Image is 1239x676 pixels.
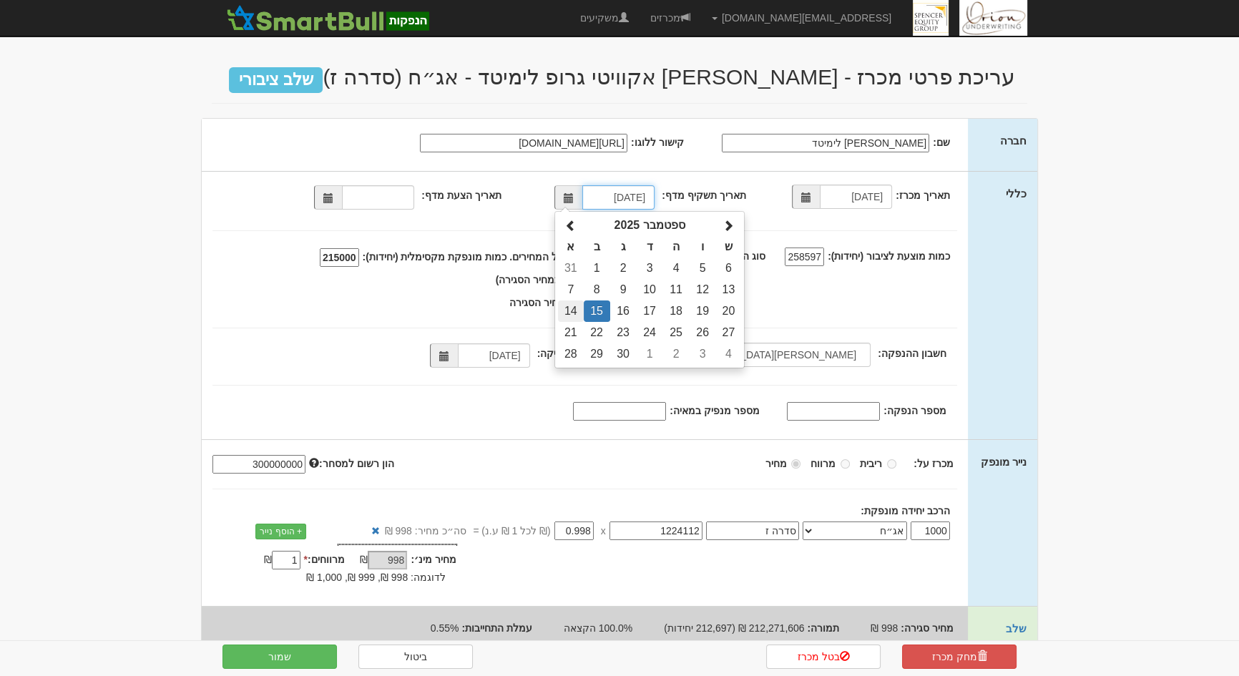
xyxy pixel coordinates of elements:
[320,248,359,267] input: שווה למוסדיים ולציבור בכל המחירים. כמות מונפקת מקסימלית (יחידות):
[637,343,663,365] td: 1
[716,236,742,258] th: ש
[663,258,690,279] td: 4
[584,322,610,343] td: 22
[807,621,839,635] label: תמורה:
[933,135,950,150] label: שם:
[896,188,950,202] label: תאריך מכרז:
[584,343,610,365] td: 29
[558,236,583,258] th: א
[584,279,610,300] td: 8
[887,459,896,469] input: ריבית
[663,322,690,343] td: 25
[345,552,411,569] div: ₪
[610,236,637,258] th: ג
[385,524,466,538] span: סה״כ מחיר: 998 ₪
[509,297,668,308] span: שווה למוסדיים ולציבור במחיר הסגירה
[902,645,1017,669] a: מחק מכרז
[558,279,583,300] td: 7
[584,236,610,258] th: ב
[610,300,637,322] td: 16
[663,236,690,258] th: ה
[212,65,1027,89] h2: עריכת פרטי מכרז - [PERSON_NAME] אקוויטי גרופ לימיטד - אג״ח (סדרה ז)
[558,343,583,365] td: 28
[663,279,690,300] td: 11
[537,346,598,361] label: תאריך סליקה:
[670,403,759,418] label: מספר מנפיק במאיה:
[911,521,950,540] input: כמות
[637,300,663,322] td: 17
[791,459,800,469] input: מחיר
[716,300,742,322] td: 20
[609,521,702,540] input: מספר נייר
[255,524,306,539] a: + הוסף נייר
[690,300,716,322] td: 19
[610,343,637,365] td: 30
[222,645,337,669] button: שמור
[509,251,665,263] span: שווה למוסדיים ולציבור בכל המחירים.
[229,67,323,93] span: שלב ציבורי
[222,4,433,32] img: SmartBull Logo
[558,322,583,343] td: 21
[901,621,954,635] label: מחיר סגירה:
[871,622,898,634] span: 998 ₪
[828,249,950,263] label: כמות מוצעת לציבור (יחידות):
[637,258,663,279] td: 3
[716,279,742,300] td: 13
[237,552,304,569] div: ₪
[363,250,507,264] label: כמות מונפקת מקסימלית (יחידות):
[663,343,690,365] td: 2
[861,505,949,516] strong: הרכב יחידה מונפקת:
[554,521,594,540] input: מחיר
[584,300,610,322] td: 15
[431,622,459,634] span: 0.55%
[358,645,473,669] a: ביטול
[309,456,393,471] label: הון רשום למסחר:
[1002,622,1027,650] a: שלב מוסדי
[811,458,836,469] strong: מרווח
[558,258,583,279] td: 31
[610,279,637,300] td: 9
[461,621,532,635] label: עמלת התחייבות:
[766,645,881,669] a: בטל מכרז
[631,135,684,150] label: קישור ללוגו:
[664,622,804,634] span: 212,271,606 ₪ (212,697 יחידות)
[716,258,742,279] td: 6
[706,521,799,540] input: שם הסדרה
[584,215,716,236] th: ספטמבר 2025
[637,279,663,300] td: 10
[558,300,583,322] td: 14
[716,322,742,343] td: 27
[690,343,716,365] td: 3
[716,343,742,365] td: 4
[637,322,663,343] td: 24
[473,524,479,538] span: =
[304,552,345,567] label: מרווחים:
[421,188,501,202] label: תאריך הצעת מדף:
[637,236,663,258] th: ד
[306,572,446,583] span: לדוגמה: 998 ₪, 999 ₪, 1,000 ₪
[479,524,551,538] span: (₪ לכל 1 ₪ ע.נ)
[610,258,637,279] td: 2
[663,300,690,322] td: 18
[411,552,456,567] label: מחיר מינ׳:
[690,279,716,300] td: 12
[690,322,716,343] td: 26
[690,236,716,258] th: ו
[496,274,665,285] span: רגילה (עדיפות למוסדיים במחיר הסגירה)
[841,459,850,469] input: מרווח
[662,188,745,202] label: תאריך תשקיף מדף:
[610,322,637,343] td: 23
[860,458,882,469] strong: ריבית
[981,454,1027,469] label: נייר מונפק
[914,458,954,469] strong: מכרז על:
[690,258,716,279] td: 5
[564,622,632,634] span: 100.0% הקצאה
[601,524,606,538] span: x
[1000,133,1027,148] label: חברה
[765,458,786,469] strong: מחיר
[878,346,946,361] label: חשבון ההנפקה:
[584,258,610,279] td: 1
[1006,186,1027,201] label: כללי
[883,403,946,418] label: מספר הנפקה:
